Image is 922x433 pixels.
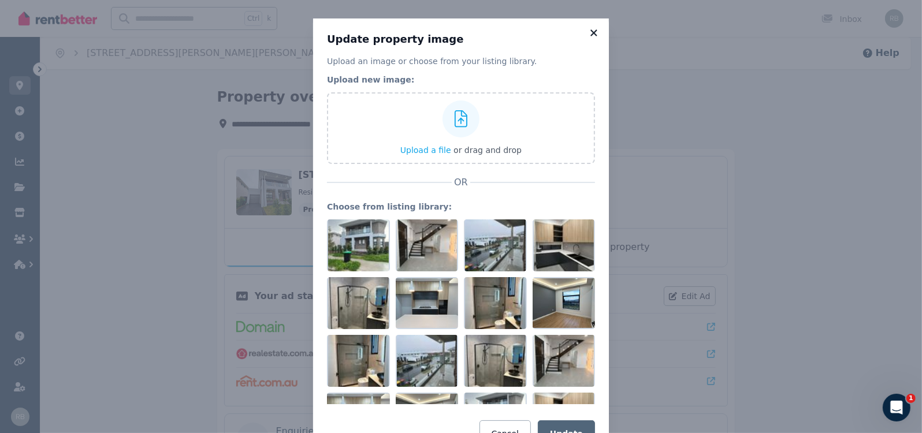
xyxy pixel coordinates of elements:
[883,394,910,421] iframe: Intercom live chat
[906,394,916,403] span: 1
[400,145,451,155] span: Upload a file
[327,32,595,46] h3: Update property image
[453,145,522,155] span: or drag and drop
[327,55,595,67] p: Upload an image or choose from your listing library.
[327,201,595,212] legend: Choose from listing library:
[452,176,470,189] span: OR
[327,74,595,85] legend: Upload new image:
[400,144,522,156] button: Upload a file or drag and drop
